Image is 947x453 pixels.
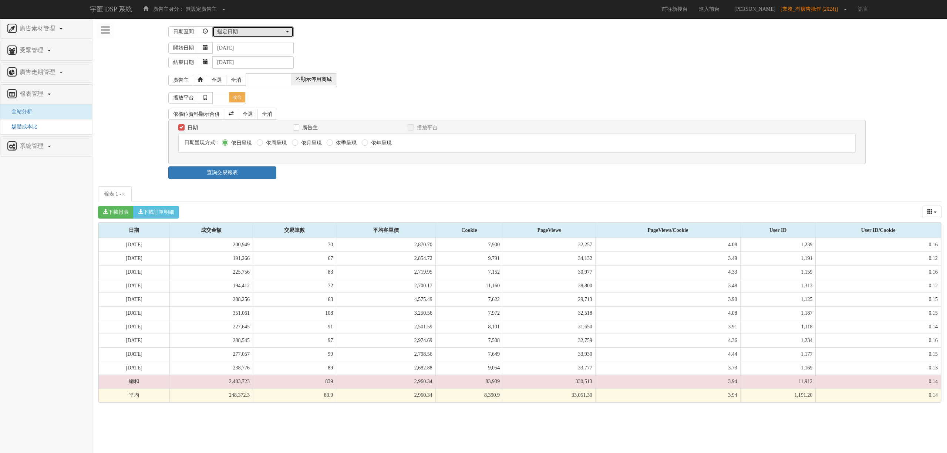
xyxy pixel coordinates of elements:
[99,223,169,238] div: 日期
[253,251,336,265] td: 67
[336,293,436,306] td: 4,575.49
[170,223,253,238] div: 成交金額
[435,361,503,375] td: 9,054
[595,306,740,320] td: 4.08
[169,265,253,279] td: 225,756
[264,139,287,147] label: 依周呈現
[336,223,435,238] div: 平均客單價
[169,293,253,306] td: 288,256
[816,306,941,320] td: 0.15
[207,75,227,86] a: 全選
[6,23,86,35] a: 廣告素材管理
[923,206,942,218] div: Columns
[98,186,132,202] a: 報表 1 -
[226,75,246,86] a: 全消
[18,143,47,149] span: 系統管理
[503,320,595,334] td: 31,650
[595,279,740,293] td: 3.48
[6,88,86,100] a: 報表管理
[6,45,86,57] a: 受眾管理
[731,6,779,12] span: [PERSON_NAME]
[229,139,252,147] label: 依日呈現
[253,279,336,293] td: 72
[781,6,842,12] span: [業務_有廣告操作 (2024)]
[503,251,595,265] td: 34,132
[740,293,816,306] td: 1,125
[257,109,277,120] a: 全消
[816,388,941,402] td: 0.14
[336,320,436,334] td: 2,501.59
[99,361,170,375] td: [DATE]
[99,293,170,306] td: [DATE]
[121,190,126,198] button: Close
[435,251,503,265] td: 9,791
[99,265,170,279] td: [DATE]
[740,279,816,293] td: 1,313
[923,206,942,218] button: columns
[503,361,595,375] td: 33,777
[503,279,595,293] td: 38,800
[18,91,47,97] span: 報表管理
[99,347,170,361] td: [DATE]
[253,293,336,306] td: 63
[169,388,253,402] td: 248,372.3
[740,375,816,388] td: 11,912
[336,375,436,388] td: 2,960.34
[369,139,392,147] label: 依年呈現
[816,347,941,361] td: 0.15
[186,6,217,12] span: 無設定廣告主
[595,238,740,252] td: 4.08
[435,320,503,334] td: 8,101
[336,388,436,402] td: 2,960.34
[595,334,740,347] td: 4.36
[596,223,740,238] div: PageViews/Cookie
[816,279,941,293] td: 0.12
[336,347,436,361] td: 2,798.56
[816,320,941,334] td: 0.14
[238,109,258,120] a: 全選
[169,306,253,320] td: 351,061
[169,334,253,347] td: 288,545
[595,388,740,402] td: 3.94
[435,238,503,252] td: 7,900
[336,334,436,347] td: 2,974.69
[169,361,253,375] td: 238,776
[99,375,170,388] td: 總和
[253,306,336,320] td: 108
[253,223,336,238] div: 交易筆數
[503,293,595,306] td: 29,713
[595,375,740,388] td: 3.94
[99,238,170,252] td: [DATE]
[740,320,816,334] td: 1,118
[253,334,336,347] td: 97
[99,306,170,320] td: [DATE]
[169,279,253,293] td: 194,412
[435,334,503,347] td: 7,508
[336,251,436,265] td: 2,854.72
[503,334,595,347] td: 32,759
[740,306,816,320] td: 1,187
[99,334,170,347] td: [DATE]
[503,223,595,238] div: PageViews
[169,251,253,265] td: 191,266
[99,320,170,334] td: [DATE]
[435,388,503,402] td: 8,390.9
[503,347,595,361] td: 33,930
[336,306,436,320] td: 3,250.56
[121,190,126,199] span: ×
[18,47,47,53] span: 受眾管理
[253,388,336,402] td: 83.9
[217,28,284,36] div: 指定日期
[169,238,253,252] td: 200,949
[503,265,595,279] td: 30,977
[253,361,336,375] td: 89
[18,25,59,31] span: 廣告素材管理
[435,347,503,361] td: 7,649
[212,26,294,37] button: 指定日期
[503,306,595,320] td: 32,518
[291,74,336,85] span: 不顯示停用商城
[6,109,32,114] span: 全站分析
[6,124,37,129] a: 媒體成本比
[300,124,318,132] label: 廣告主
